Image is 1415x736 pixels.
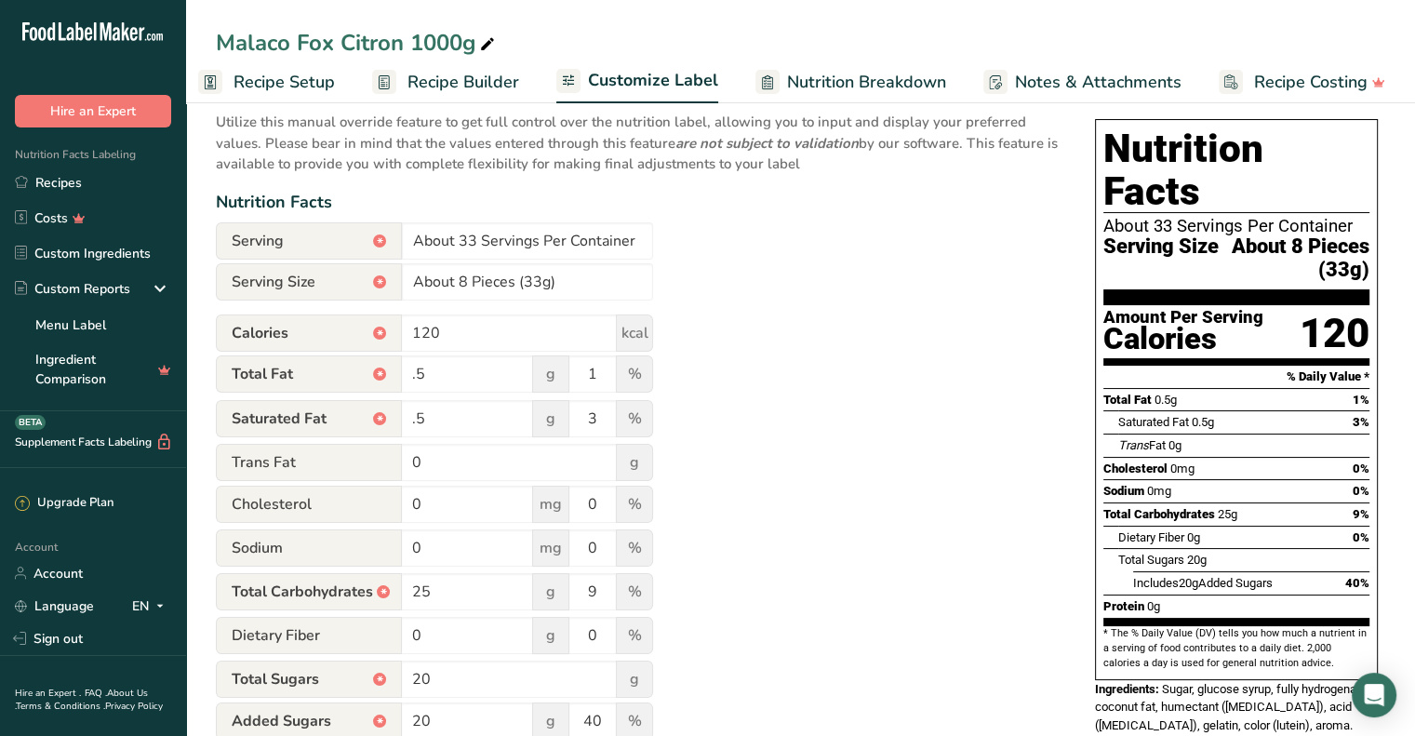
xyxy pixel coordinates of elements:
[1345,576,1369,590] span: 40%
[1103,309,1263,327] div: Amount Per Serving
[216,400,402,437] span: Saturated Fat
[616,573,653,610] span: %
[1170,462,1195,475] span: 0mg
[1353,415,1369,429] span: 3%
[787,70,946,95] span: Nutrition Breakdown
[1103,235,1219,281] span: Serving Size
[1353,507,1369,521] span: 9%
[532,355,569,393] span: g
[532,400,569,437] span: g
[1300,309,1369,358] div: 120
[105,700,163,713] a: Privacy Policy
[1254,70,1368,95] span: Recipe Costing
[85,687,107,700] a: FAQ .
[1118,553,1184,567] span: Total Sugars
[1103,326,1263,353] div: Calories
[1155,393,1177,407] span: 0.5g
[532,529,569,567] span: mg
[1118,438,1149,452] i: Trans
[755,61,946,103] a: Nutrition Breakdown
[1133,576,1273,590] span: Includes Added Sugars
[1352,673,1396,717] div: Open Intercom Messenger
[1219,235,1369,281] span: About 8 Pieces (33g)
[1147,599,1160,613] span: 0g
[216,573,402,610] span: Total Carbohydrates
[1103,217,1369,235] div: About 33 Servings Per Container
[15,687,148,713] a: About Us .
[1179,576,1198,590] span: 20g
[1187,553,1207,567] span: 20g
[1103,507,1215,521] span: Total Carbohydrates
[556,60,718,104] a: Customize Label
[616,617,653,654] span: %
[1103,484,1144,498] span: Sodium
[1095,682,1373,732] span: Sugar, glucose syrup, fully hydrogenated coconut fat, humectant ([MEDICAL_DATA]), acid ([MEDICAL_...
[675,134,859,153] b: are not subject to validation
[616,529,653,567] span: %
[616,486,653,523] span: %
[15,494,113,513] div: Upgrade Plan
[216,486,402,523] span: Cholesterol
[983,61,1181,103] a: Notes & Attachments
[15,590,94,622] a: Language
[532,573,569,610] span: g
[1353,393,1369,407] span: 1%
[15,95,171,127] button: Hire an Expert
[1187,530,1200,544] span: 0g
[15,415,46,430] div: BETA
[234,70,335,95] span: Recipe Setup
[1353,462,1369,475] span: 0%
[216,100,1058,175] p: Utilize this manual override feature to get full control over the nutrition label, allowing you t...
[1192,415,1214,429] span: 0.5g
[1095,682,1159,696] span: Ingredients:
[216,263,402,301] span: Serving Size
[16,700,105,713] a: Terms & Conditions .
[216,222,402,260] span: Serving
[216,190,1058,215] div: Nutrition Facts
[1103,462,1168,475] span: Cholesterol
[616,400,653,437] span: %
[216,661,402,698] span: Total Sugars
[216,444,402,481] span: Trans Fat
[216,314,402,352] span: Calories
[372,61,519,103] a: Recipe Builder
[1103,366,1369,388] section: % Daily Value *
[588,68,718,93] span: Customize Label
[132,595,171,617] div: EN
[616,355,653,393] span: %
[1015,70,1181,95] span: Notes & Attachments
[1118,530,1184,544] span: Dietary Fiber
[198,61,335,103] a: Recipe Setup
[616,314,653,352] span: kcal
[1353,484,1369,498] span: 0%
[216,26,499,60] div: Malaco Fox Citron 1000g
[1218,507,1237,521] span: 25g
[1103,599,1144,613] span: Protein
[1147,484,1171,498] span: 0mg
[1103,626,1369,672] section: * The % Daily Value (DV) tells you how much a nutrient in a serving of food contributes to a dail...
[1168,438,1181,452] span: 0g
[1103,127,1369,213] h1: Nutrition Facts
[1219,61,1385,103] a: Recipe Costing
[532,617,569,654] span: g
[1353,530,1369,544] span: 0%
[1103,393,1152,407] span: Total Fat
[15,687,81,700] a: Hire an Expert .
[1118,415,1189,429] span: Saturated Fat
[216,617,402,654] span: Dietary Fiber
[616,661,653,698] span: g
[216,355,402,393] span: Total Fat
[1118,438,1166,452] span: Fat
[15,279,130,299] div: Custom Reports
[407,70,519,95] span: Recipe Builder
[532,486,569,523] span: mg
[216,529,402,567] span: Sodium
[616,444,653,481] span: g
